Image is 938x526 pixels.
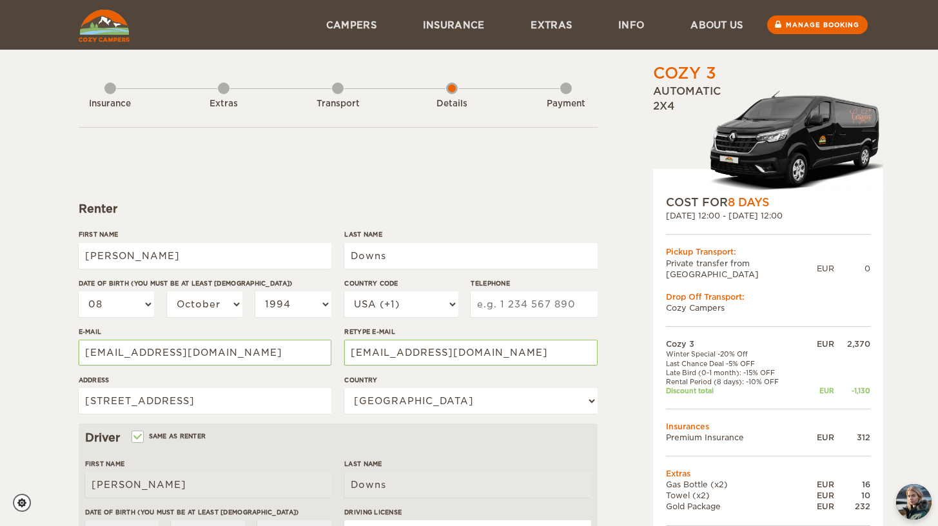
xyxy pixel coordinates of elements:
label: E-mail [79,327,331,336]
div: 232 [834,501,870,512]
div: 312 [834,432,870,443]
div: Drop Off Transport: [666,291,870,302]
input: e.g. Smith [344,472,591,498]
div: 2,370 [834,338,870,349]
td: Towel (x2) [666,490,805,501]
div: Insurance [75,98,146,110]
button: chat-button [896,484,932,520]
label: Telephone [471,278,597,288]
div: 16 [834,479,870,490]
td: Extras [666,468,870,479]
a: Manage booking [767,15,868,34]
label: Date of birth (You must be at least [DEMOGRAPHIC_DATA]) [85,507,331,517]
div: Pickup Transport: [666,246,870,257]
a: Cookie settings [13,494,39,512]
input: e.g. 1 234 567 890 [471,291,597,317]
div: EUR [805,432,834,443]
td: Discount total [666,386,805,395]
td: Rental Period (8 days): -10% OFF [666,377,805,386]
div: Cozy 3 [653,63,716,84]
label: Last Name [344,229,597,239]
label: First Name [85,459,331,469]
div: EUR [805,386,834,395]
div: -1,130 [834,386,870,395]
div: EUR [805,490,834,501]
div: Extras [188,98,259,110]
div: EUR [805,501,834,512]
td: Private transfer from [GEOGRAPHIC_DATA] [666,258,817,280]
img: Freyja at Cozy Campers [896,484,932,520]
div: EUR [805,338,834,349]
div: Automatic 2x4 [653,84,883,195]
div: COST FOR [666,195,870,210]
label: Driving License [344,507,591,517]
input: e.g. William [85,472,331,498]
td: Last Chance Deal -5% OFF [666,359,805,368]
label: Last Name [344,459,591,469]
td: Insurances [666,421,870,432]
div: EUR [817,263,834,274]
div: Details [416,98,487,110]
input: e.g. example@example.com [344,340,597,365]
div: 10 [834,490,870,501]
img: Cozy Campers [79,10,130,42]
label: Same as renter [133,430,206,442]
td: Gas Bottle (x2) [666,479,805,490]
td: Late Bird (0-1 month): -15% OFF [666,368,805,377]
td: Premium Insurance [666,432,805,443]
img: Langur-m-c-logo-2.png [705,88,883,195]
label: Address [79,375,331,385]
label: First Name [79,229,331,239]
span: 8 Days [728,196,769,209]
td: Cozy 3 [666,338,805,349]
label: Date of birth (You must be at least [DEMOGRAPHIC_DATA]) [79,278,331,288]
input: e.g. example@example.com [79,340,331,365]
div: 0 [834,263,870,274]
div: Transport [302,98,373,110]
input: e.g. William [79,243,331,269]
div: EUR [805,479,834,490]
div: Renter [79,201,598,217]
td: Cozy Campers [666,302,870,313]
div: Driver [85,430,591,445]
label: Country Code [344,278,458,288]
input: Same as renter [133,434,141,442]
label: Retype E-mail [344,327,597,336]
input: e.g. Street, City, Zip Code [79,388,331,414]
div: Payment [531,98,601,110]
div: [DATE] 12:00 - [DATE] 12:00 [666,210,870,221]
td: Winter Special -20% Off [666,349,805,358]
input: e.g. Smith [344,243,597,269]
label: Country [344,375,597,385]
td: Gold Package [666,501,805,512]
